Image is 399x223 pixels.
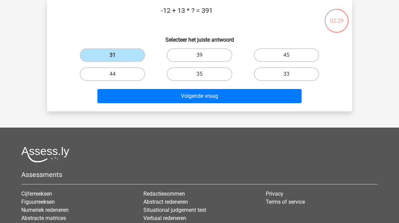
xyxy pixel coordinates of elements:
h6: Selecteer het juiste antwoord [58,31,341,43]
a: Privacy [266,191,283,197]
a: Redactiesommen [143,191,185,197]
label: 45 [254,48,319,62]
p: -12 + 13 * ? = 391 [58,5,316,26]
a: Abstracte matrices [21,215,66,221]
div: 02:29 [324,8,349,25]
a: Abstract redeneren [143,199,188,205]
a: Figuurreeksen [21,199,55,205]
label: 35 [167,67,232,81]
label: 44 [80,67,145,81]
label: 39 [167,48,232,62]
label: 33 [254,67,319,81]
a: Numeriek redeneren [21,207,69,213]
a: Verbaal redeneren [143,215,186,221]
h5: Assessments [21,171,378,179]
label: 31 [80,48,145,62]
a: Cijferreeksen [21,191,52,197]
a: Terms of service [266,199,305,205]
button: Volgende vraag [97,89,302,103]
img: Assessly logo [21,147,69,162]
a: Situational judgement test [143,207,206,213]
